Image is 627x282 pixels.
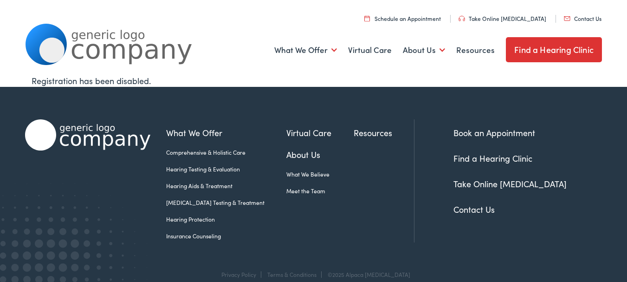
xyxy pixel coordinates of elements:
a: Insurance Counseling [166,232,286,240]
a: Privacy Policy [221,270,256,278]
a: Take Online [MEDICAL_DATA] [453,178,567,190]
a: Book an Appointment [453,127,535,138]
a: About Us [403,33,445,67]
a: Find a Hearing Clinic [453,152,532,164]
a: Terms & Conditions [267,270,317,278]
a: Virtual Care [286,126,353,139]
a: Resources [456,33,495,67]
img: utility icon [459,16,465,21]
a: Hearing Testing & Evaluation [166,165,286,173]
a: Schedule an Appointment [364,14,441,22]
a: Take Online [MEDICAL_DATA] [459,14,546,22]
img: utility icon [564,16,570,21]
img: Alpaca Audiology [25,119,150,151]
a: What We Believe [286,170,353,178]
a: Hearing Aids & Treatment [166,182,286,190]
a: What We Offer [274,33,337,67]
a: [MEDICAL_DATA] Testing & Treatment [166,198,286,207]
div: Registration has been disabled. [32,74,596,87]
a: Comprehensive & Holistic Care [166,148,286,157]
a: About Us [286,148,353,161]
a: Contact Us [453,203,495,215]
a: Find a Hearing Clinic [506,37,602,62]
a: Meet the Team [286,187,353,195]
a: Resources [354,126,414,139]
a: Hearing Protection [166,215,286,223]
a: What We Offer [166,126,286,139]
a: Contact Us [564,14,601,22]
img: utility icon [364,15,370,21]
a: Virtual Care [348,33,392,67]
div: ©2025 Alpaca [MEDICAL_DATA] [323,271,410,278]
